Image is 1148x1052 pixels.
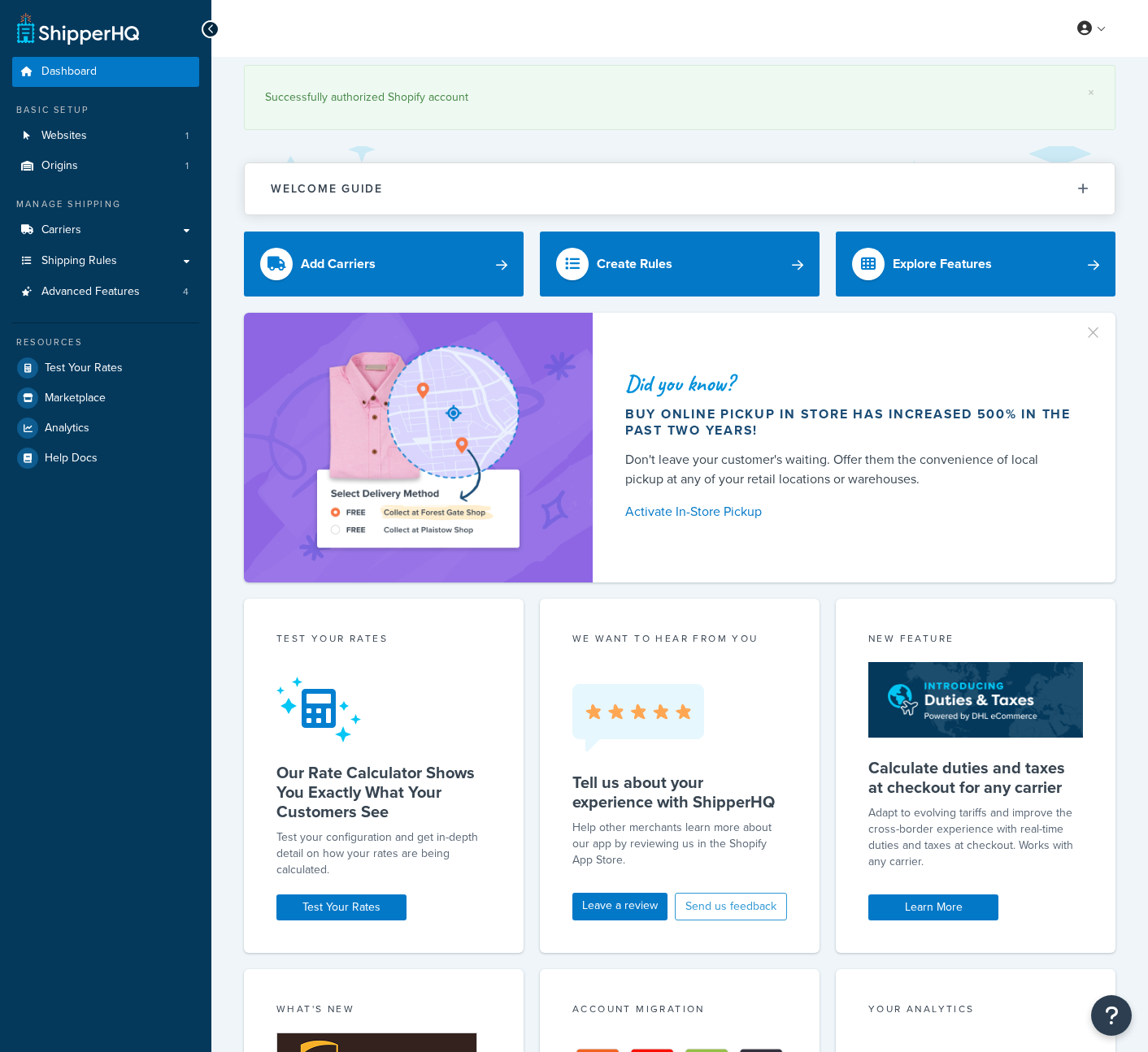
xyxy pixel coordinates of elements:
div: Explore Features [893,253,992,275]
span: Marketplace [45,392,106,405]
a: Websites1 [12,121,199,151]
a: Test Your Rates [276,894,407,920]
p: we want to hear from you [572,631,787,646]
a: Marketplace [12,383,199,413]
div: Buy online pickup in store has increased 500% in the past two years! [625,406,1076,439]
a: Test Your Rates [12,353,199,383]
div: Test your rates [276,631,491,650]
div: What's New [276,1002,491,1020]
span: 4 [183,285,189,299]
a: Help Docs [12,444,199,473]
p: Adapt to evolving tariffs and improve the cross-border experience with real-time duties and taxes... [868,805,1083,870]
span: Origins [41,159,78,173]
h5: Tell us about your experience with ShipperHQ [572,773,787,812]
div: Successfully authorized Shopify account [265,86,1094,109]
a: Shipping Rules [12,246,199,276]
span: Websites [41,129,87,143]
div: Basic Setup [12,103,199,117]
button: Send us feedback [675,893,787,920]
span: Advanced Features [41,285,140,299]
a: Explore Features [836,232,1115,297]
li: Websites [12,121,199,151]
div: Resources [12,336,199,349]
span: Dashboard [41,65,97,79]
div: Don't leave your customer's waiting. Offer them the convenience of local pickup at any of your re... [625,450,1076,489]
div: Manage Shipping [12,197,199,211]
button: Open Resource Center [1091,995,1132,1036]
li: Origins [12,151,199,181]
a: × [1088,86,1094,99]
a: Leave a review [572,893,667,920]
a: Activate In-Store Pickup [625,500,1076,523]
h2: Welcome Guide [271,183,383,195]
h5: Calculate duties and taxes at checkout for any carrier [868,758,1083,797]
a: Add Carriers [244,232,524,297]
button: Welcome Guide [245,163,1115,214]
span: Test Your Rates [45,361,123,375]
div: Account Migration [572,1002,787,1020]
div: Add Carriers [301,253,376,275]
span: Carriers [41,223,81,237]
a: Create Rules [540,232,820,297]
div: Create Rules [597,253,672,275]
a: Learn More [868,894,998,920]
li: Advanced Features [12,277,199,307]
a: Origins1 [12,151,199,181]
p: Help other merchants learn more about our app by reviewing us in the Shopify App Store. [572,820,787,868]
div: Test your configuration and get in-depth detail on how your rates are being calculated. [276,829,491,878]
img: ad-shirt-map-b0359fc47e01cab431d101c4b569394f6a03f54285957d908178d52f29eb9668.png [271,337,565,558]
span: 1 [185,129,189,143]
a: Analytics [12,413,199,443]
h5: Our Rate Calculator Shows You Exactly What Your Customers See [276,763,491,821]
span: Analytics [45,422,89,435]
a: Dashboard [12,57,199,87]
span: 1 [185,159,189,173]
a: Carriers [12,215,199,245]
span: Shipping Rules [41,254,117,268]
div: New Feature [868,631,1083,650]
div: Your Analytics [868,1002,1083,1020]
span: Help Docs [45,452,98,465]
a: Advanced Features4 [12,277,199,307]
div: Did you know? [625,372,1076,395]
